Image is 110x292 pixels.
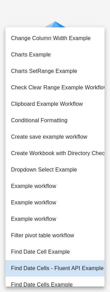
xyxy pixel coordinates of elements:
[5,112,104,129] li: Conditional Formatting
[5,211,104,227] li: Example workflow
[5,244,104,260] li: Find Date Cell Example
[5,145,104,162] li: Create Workbook with Directory Check Example
[5,194,104,211] li: Example workflow
[5,162,104,178] li: Dropdown Select Example
[5,63,104,79] li: Charts SetRange Example
[5,47,104,63] li: Charts Example
[5,227,104,244] li: Filter pivot table workflow
[5,178,104,194] li: Example workflow
[5,260,104,277] li: Find Date Cells - Fluent API Example
[5,96,104,112] li: Clipboard Example Workflow
[5,30,104,47] li: Change Column Width Example
[5,129,104,145] li: Create save example workflow
[5,79,104,96] li: Check Clear Range Example Workflow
